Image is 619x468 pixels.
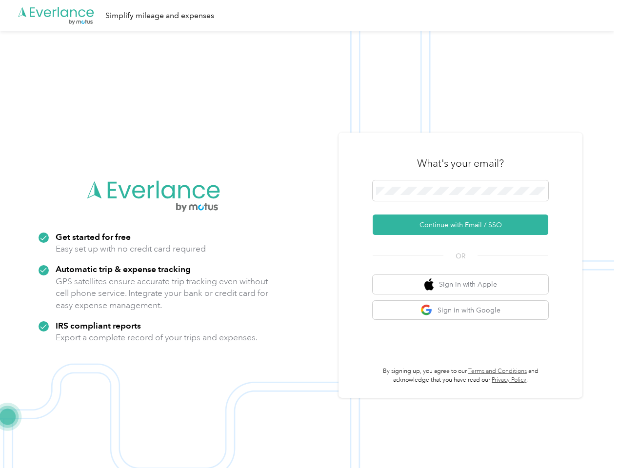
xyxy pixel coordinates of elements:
span: OR [443,251,478,261]
button: Continue with Email / SSO [373,214,548,235]
p: Export a complete record of your trips and expenses. [56,331,258,344]
img: google logo [420,304,433,316]
strong: Automatic trip & expense tracking [56,264,191,274]
h3: What's your email? [417,156,504,170]
p: Easy set up with no credit card required [56,243,206,255]
p: By signing up, you agree to our and acknowledge that you have read our . [373,367,548,384]
p: GPS satellites ensure accurate trip tracking even without cell phone service. Integrate your bank... [56,275,269,312]
div: Simplify mileage and expenses [105,10,214,22]
a: Terms and Conditions [468,368,527,375]
a: Privacy Policy [492,376,526,384]
button: google logoSign in with Google [373,301,548,320]
img: apple logo [424,278,434,291]
button: apple logoSign in with Apple [373,275,548,294]
strong: IRS compliant reports [56,320,141,331]
strong: Get started for free [56,232,131,242]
